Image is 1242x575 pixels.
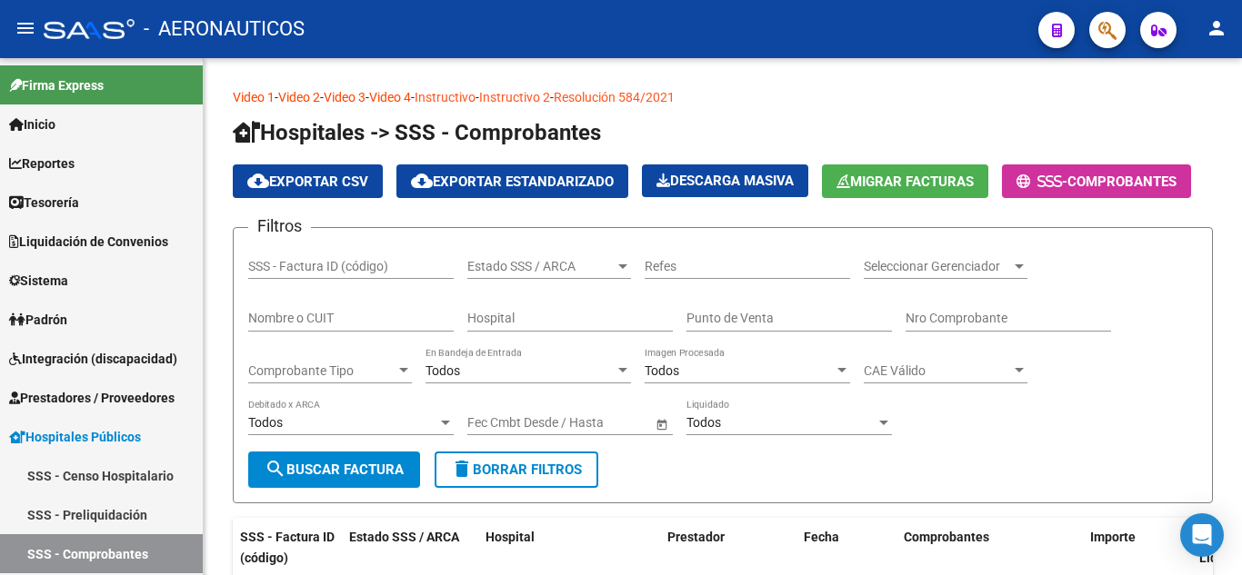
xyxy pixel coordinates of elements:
[9,310,67,330] span: Padrón
[864,363,1011,379] span: CAE Válido
[642,164,808,197] button: Descarga Masiva
[9,427,141,447] span: Hospitales Públicos
[486,530,535,544] span: Hospital
[1002,164,1191,198] button: -COMPROBANTES
[248,415,283,430] span: Todos
[9,193,79,213] span: Tesorería
[451,461,582,478] span: Borrar Filtros
[9,114,55,134] span: Inicio
[369,90,411,104] a: Video 4
[479,90,550,104] a: Instructivo 2
[1206,17,1227,39] mat-icon: person
[278,90,320,104] a: Video 2
[435,451,598,488] button: Borrar Filtros
[240,530,335,565] span: SSS - Factura ID (código)
[549,415,638,431] input: Fecha fin
[9,271,68,291] span: Sistema
[248,451,420,488] button: Buscar Factura
[15,17,36,39] mat-icon: menu
[349,530,459,544] span: Estado SSS / ARCA
[1067,173,1177,190] span: COMPROBANTES
[248,363,396,379] span: Comprobante Tipo
[9,349,177,369] span: Integración (discapacidad)
[144,9,305,49] span: - AERONAUTICOS
[233,87,1213,107] p: - - - - - -
[233,120,601,145] span: Hospitales -> SSS - Comprobantes
[904,530,989,544] span: Comprobantes
[265,461,404,478] span: Buscar Factura
[247,173,368,190] span: Exportar CSV
[415,90,476,104] a: Instructivo
[9,232,168,252] span: Liquidación de Convenios
[411,173,614,190] span: Exportar Estandarizado
[686,415,721,430] span: Todos
[451,458,473,480] mat-icon: delete
[822,164,988,198] button: Migrar Facturas
[642,164,808,198] app-download-masive: Descarga masiva de comprobantes (adjuntos)
[233,164,383,198] button: Exportar CSV
[9,75,104,95] span: Firma Express
[645,363,679,378] span: Todos
[396,164,628,198] button: Exportar Estandarizado
[1090,530,1136,544] span: Importe
[467,415,534,431] input: Fecha inicio
[656,173,794,189] span: Descarga Masiva
[652,414,671,433] button: Open calendar
[864,259,1011,274] span: Seleccionar Gerenciador
[554,90,675,104] a: Resolución 584/2021
[265,458,286,480] mat-icon: search
[426,363,460,378] span: Todos
[467,259,615,274] span: Estado SSS / ARCA
[667,530,725,544] span: Prestador
[9,388,175,408] span: Prestadores / Proveedores
[836,173,974,190] span: Migrar Facturas
[9,154,75,173] span: Reportes
[804,530,839,544] span: Fecha
[233,90,275,104] a: Video 1
[1180,513,1224,557] div: Open Intercom Messenger
[1017,173,1067,190] span: -
[248,213,311,239] h3: Filtros
[411,170,433,192] mat-icon: cloud_download
[324,90,366,104] a: Video 3
[247,170,269,192] mat-icon: cloud_download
